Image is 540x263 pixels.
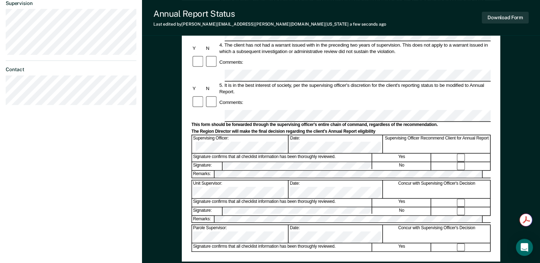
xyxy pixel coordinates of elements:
[205,45,218,52] div: N
[192,154,372,162] div: Signature confirms that all checklist information has been thoroughly reviewed.
[192,199,372,207] div: Signature confirms that all checklist information has been thoroughly reviewed.
[205,85,218,92] div: N
[218,99,244,106] div: Comments:
[192,171,215,178] div: Remarks:
[289,225,383,243] div: Date:
[383,225,491,243] div: Concur with Supervising Officer's Decision
[191,128,491,134] div: The Region Director will make the final decision regarding the client's Annual Report eligibility
[153,9,386,19] div: Annual Report Status
[192,162,223,170] div: Signature:
[6,0,136,6] dt: Supervision
[372,154,431,162] div: Yes
[192,216,215,222] div: Remarks:
[218,42,491,55] div: 4. The client has not had a warrant issued with in the preceding two years of supervision. This d...
[289,135,383,153] div: Date:
[192,135,289,153] div: Supervising Officer:
[482,12,529,23] button: Download Form
[191,85,205,92] div: Y
[6,67,136,73] dt: Contact
[372,243,431,252] div: Yes
[372,207,431,215] div: No
[153,22,386,27] div: Last edited by [PERSON_NAME][EMAIL_ADDRESS][PERSON_NAME][DOMAIN_NAME][US_STATE]
[350,22,386,27] span: a few seconds ago
[192,207,223,215] div: Signature:
[191,45,205,52] div: Y
[383,135,491,153] div: Supervising Officer Recommend Client for Annual Report
[516,239,533,256] div: Open Intercom Messenger
[372,162,431,170] div: No
[191,122,491,128] div: This form should be forwarded through the supervising officer's entire chain of command, regardle...
[192,225,288,243] div: Parole Supervisor:
[218,59,244,65] div: Comments:
[218,82,491,95] div: 5. It is in the best interest of society, per the supervising officer's discretion for the client...
[383,180,491,198] div: Concur with Supervising Officer's Decision
[192,243,372,252] div: Signature confirms that all checklist information has been thoroughly reviewed.
[289,180,383,198] div: Date:
[192,180,288,198] div: Unit Supervisor:
[372,199,431,207] div: Yes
